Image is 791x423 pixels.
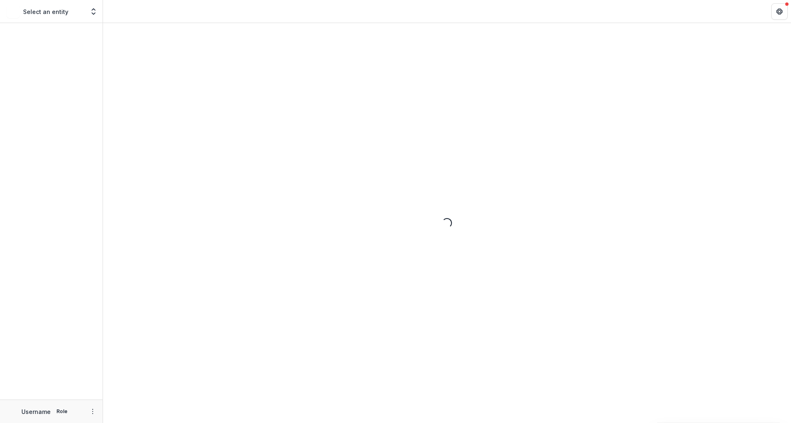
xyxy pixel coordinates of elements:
button: Get Help [771,3,788,20]
button: Open entity switcher [88,3,99,20]
button: More [88,407,98,416]
p: Username [21,407,51,416]
p: Role [54,408,70,415]
p: Select an entity [23,7,68,16]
